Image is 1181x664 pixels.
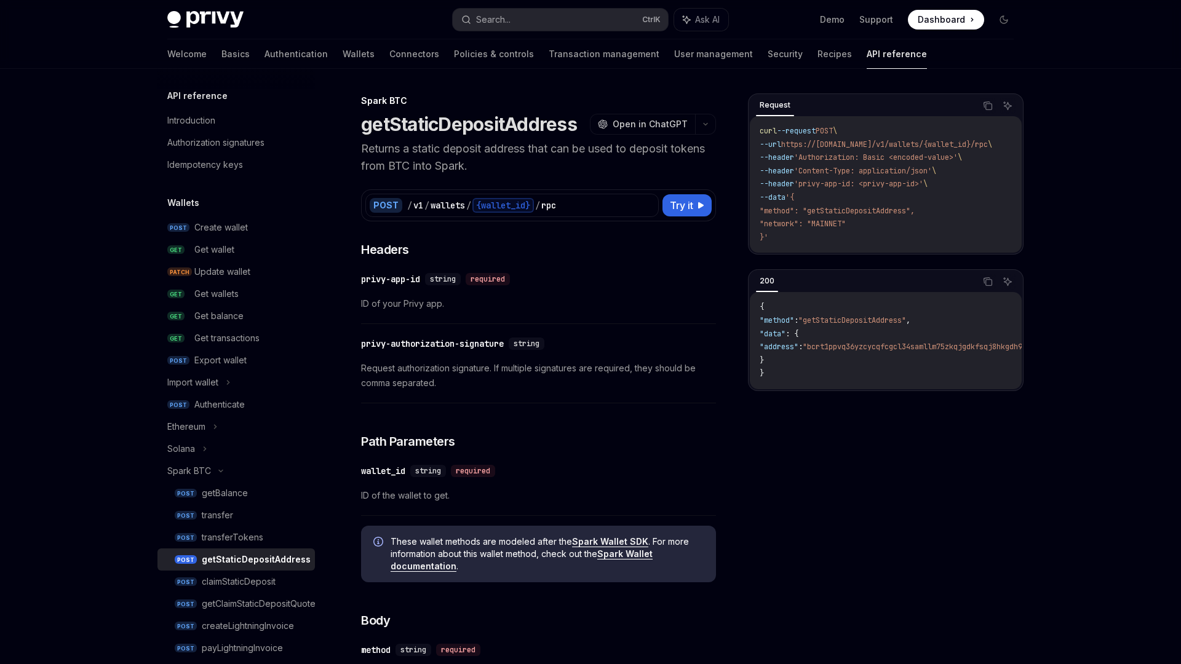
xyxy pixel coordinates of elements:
[175,644,197,653] span: POST
[175,511,197,520] span: POST
[361,140,716,175] p: Returns a static deposit address that can be used to deposit tokens from BTC into Spark.
[157,109,315,132] a: Introduction
[436,644,480,656] div: required
[794,152,958,162] span: 'Authorization: Basic <encoded-value>'
[167,196,199,210] h5: Wallets
[613,118,688,130] span: Open in ChatGPT
[361,296,716,311] span: ID of your Privy app.
[932,166,936,176] span: \
[777,126,816,136] span: --request
[202,574,276,589] div: claimStaticDeposit
[370,198,402,213] div: POST
[157,615,315,637] a: POSTcreateLightningInvoice
[175,533,197,542] span: POST
[867,39,927,69] a: API reference
[918,14,965,26] span: Dashboard
[453,9,668,31] button: Search...CtrlK
[361,361,716,390] span: Request authorization signature. If multiple signatures are required, they should be comma separa...
[391,536,704,572] span: These wallet methods are modeled after the . For more information about this wallet method, check...
[756,98,794,113] div: Request
[157,239,315,261] a: GETGet wallet
[768,39,803,69] a: Security
[389,39,439,69] a: Connectors
[400,645,426,655] span: string
[343,39,375,69] a: Wallets
[760,206,915,216] span: "method": "getStaticDepositAddress",
[194,287,239,301] div: Get wallets
[361,488,716,503] span: ID of the wallet to get.
[167,39,207,69] a: Welcome
[361,273,420,285] div: privy-app-id
[760,355,764,365] span: }
[988,140,992,149] span: \
[794,315,798,325] span: :
[157,637,315,659] a: POSTpayLightningInvoice
[202,619,294,633] div: createLightningInvoice
[202,486,248,500] div: getBalance
[157,482,315,504] a: POSTgetBalance
[760,302,764,312] span: {
[157,283,315,305] a: GETGet wallets
[194,242,234,257] div: Get wallet
[662,194,712,216] button: Try it
[760,192,785,202] span: --data
[264,39,328,69] a: Authentication
[642,15,661,25] span: Ctrl K
[451,465,495,477] div: required
[361,241,409,258] span: Headers
[906,315,910,325] span: ,
[756,274,778,288] div: 200
[541,199,556,211] div: rpc
[175,489,197,498] span: POST
[167,290,185,299] span: GET
[167,245,185,255] span: GET
[994,10,1014,30] button: Toggle dark mode
[431,199,465,211] div: wallets
[407,199,412,211] div: /
[760,152,794,162] span: --header
[980,98,996,114] button: Copy the contents from the code block
[424,199,429,211] div: /
[361,433,455,450] span: Path Parameters
[670,198,693,213] span: Try it
[820,14,845,26] a: Demo
[781,140,988,149] span: https://[DOMAIN_NAME]/v1/wallets/{wallet_id}/rpc
[202,596,316,611] div: getClaimStaticDepositQuote
[157,216,315,239] a: POSTCreate wallet
[760,368,764,378] span: }
[157,526,315,548] a: POSTtransferTokens
[167,312,185,321] span: GET
[794,166,932,176] span: 'Content-Type: application/json'
[194,309,244,323] div: Get balance
[794,179,923,189] span: 'privy-app-id: <privy-app-id>'
[833,126,837,136] span: \
[202,508,233,523] div: transfer
[157,504,315,526] a: POSTtransfer
[157,393,315,416] a: POSTAuthenticate
[472,198,534,213] div: {wallet_id}
[167,334,185,343] span: GET
[760,342,798,352] span: "address"
[476,12,511,27] div: Search...
[361,612,390,629] span: Body
[1000,98,1016,114] button: Ask AI
[760,315,794,325] span: "method"
[167,157,243,172] div: Idempotency keys
[373,537,386,549] svg: Info
[175,622,197,631] span: POST
[798,315,906,325] span: "getStaticDepositAddress"
[413,199,423,211] div: v1
[167,135,264,150] div: Authorization signatures
[430,274,456,284] span: string
[167,89,228,103] h5: API reference
[760,329,785,339] span: "data"
[167,223,189,232] span: POST
[958,152,962,162] span: \
[798,342,803,352] span: :
[157,571,315,593] a: POSTclaimStaticDeposit
[1000,274,1016,290] button: Ask AI
[202,530,263,545] div: transferTokens
[221,39,250,69] a: Basics
[167,400,189,409] span: POST
[167,113,215,128] div: Introduction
